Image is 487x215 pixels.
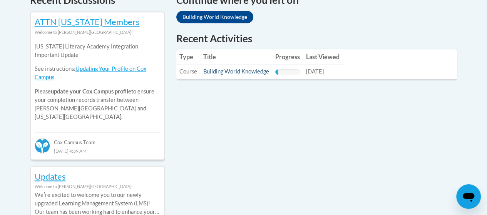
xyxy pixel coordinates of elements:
th: Title [200,49,272,65]
iframe: Button to launch messaging window [456,184,481,209]
img: Cox Campus Team [35,138,50,153]
a: Updates [35,171,66,182]
b: update your Cox Campus profile [51,88,131,95]
a: ATTN [US_STATE] Members [35,17,140,27]
div: Progress, % [275,69,279,75]
a: Updating Your Profile on Cox Campus [35,65,146,80]
th: Progress [272,49,303,65]
div: Welcome to [PERSON_NAME][GEOGRAPHIC_DATA]! [35,28,160,37]
th: Last Viewed [303,49,343,65]
div: Cox Campus Team [35,132,160,146]
h1: Recent Activities [176,32,457,45]
p: [US_STATE] Literacy Academy Integration Important Update [35,42,160,59]
a: Building World Knowledge [203,68,269,75]
span: Course [179,68,197,75]
div: [DATE] 4:39 AM [35,147,160,155]
th: Type [176,49,200,65]
div: Welcome to [PERSON_NAME][GEOGRAPHIC_DATA]! [35,182,160,191]
a: Building World Knowledge [176,11,253,23]
p: See instructions: [35,65,160,82]
div: Please to ensure your completion records transfer between [PERSON_NAME][GEOGRAPHIC_DATA] and [US_... [35,37,160,127]
span: [DATE] [306,68,324,75]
